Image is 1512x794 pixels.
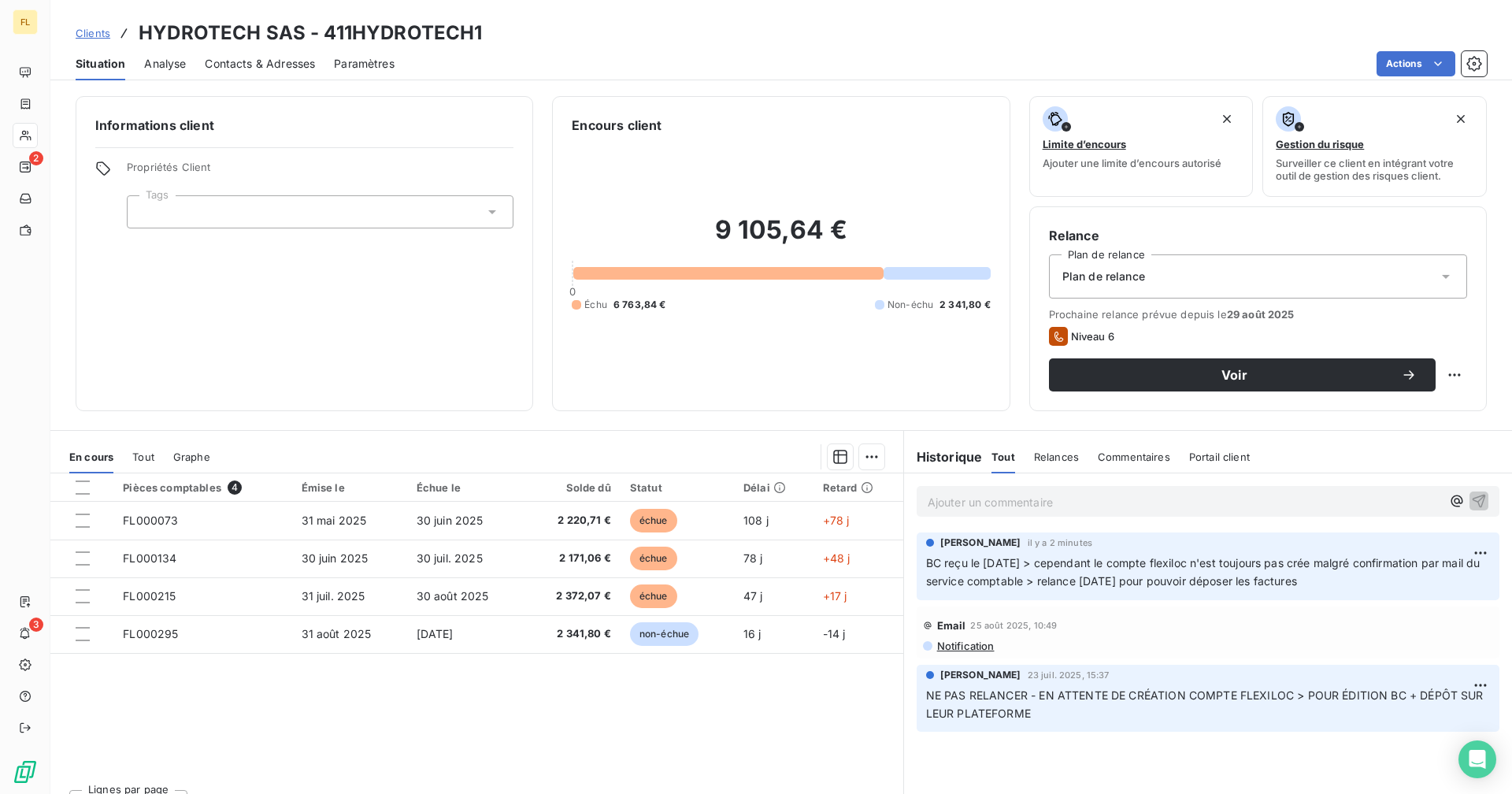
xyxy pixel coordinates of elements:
[1377,51,1455,76] button: Actions
[630,481,724,494] div: Statut
[535,551,611,566] span: 2 171,06 €
[970,621,1057,630] span: 25 août 2025, 10:49
[1071,330,1114,343] span: Niveau 6
[823,481,894,494] div: Retard
[123,627,178,640] span: FL000295
[76,27,110,39] span: Clients
[743,627,762,640] span: 16 j
[302,627,372,640] span: 31 août 2025
[1262,96,1487,197] button: Gestion du risqueSurveiller ce client en intégrant votre outil de gestion des risques client.
[123,551,176,565] span: FL000134
[1028,670,1110,680] span: 23 juil. 2025, 15:37
[1458,740,1496,778] div: Open Intercom Messenger
[572,116,661,135] h6: Encours client
[417,627,454,640] span: [DATE]
[904,447,983,466] h6: Historique
[228,480,242,495] span: 4
[29,151,43,165] span: 2
[926,556,1484,588] span: BC reçu le [DATE] > cependant le compte flexiloc n'est toujours pas crée malgré confirmation par ...
[572,214,990,262] h2: 9 105,64 €
[940,668,1021,682] span: [PERSON_NAME]
[123,589,176,603] span: FL000215
[140,205,153,219] input: Ajouter une valeur
[417,551,483,565] span: 30 juil. 2025
[888,298,933,312] span: Non-échu
[823,627,846,640] span: -14 j
[613,298,666,312] span: 6 763,84 €
[630,622,699,646] span: non-échue
[937,619,966,632] span: Email
[1029,96,1254,197] button: Limite d’encoursAjouter une limite d’encours autorisé
[823,514,850,527] span: +78 j
[139,19,482,47] h3: HYDROTECH SAS - 411HYDROTECH1
[936,640,995,652] span: Notification
[1049,358,1436,391] button: Voir
[76,25,110,41] a: Clients
[13,759,38,785] img: Logo LeanPay
[123,514,178,527] span: FL000073
[743,589,763,603] span: 47 j
[334,56,395,72] span: Paramètres
[417,481,516,494] div: Échue le
[630,547,677,570] span: échue
[1276,138,1364,150] span: Gestion du risque
[1276,157,1473,182] span: Surveiller ce client en intégrant votre outil de gestion des risques client.
[1043,157,1221,169] span: Ajouter une limite d’encours autorisé
[535,588,611,604] span: 2 372,07 €
[1034,451,1079,463] span: Relances
[630,509,677,532] span: échue
[29,618,43,632] span: 3
[302,589,365,603] span: 31 juil. 2025
[205,56,315,72] span: Contacts & Adresses
[1068,369,1401,381] span: Voir
[69,451,113,463] span: En cours
[95,116,513,135] h6: Informations client
[76,56,125,72] span: Situation
[940,536,1021,550] span: [PERSON_NAME]
[144,56,186,72] span: Analyse
[1049,226,1467,245] h6: Relance
[743,514,769,527] span: 108 j
[991,451,1015,463] span: Tout
[823,589,847,603] span: +17 j
[1098,451,1170,463] span: Commentaires
[1227,308,1295,321] span: 29 août 2025
[13,9,38,35] div: FL
[535,513,611,529] span: 2 220,71 €
[569,285,576,298] span: 0
[1062,269,1145,284] span: Plan de relance
[1049,308,1467,321] span: Prochaine relance prévue depuis le
[302,514,367,527] span: 31 mai 2025
[926,688,1487,720] span: NE PAS RELANCER - EN ATTENTE DE CRÉATION COMPTE FLEXILOC > POUR ÉDITION BC + DÉPÔT SUR LEUR PLATE...
[302,481,398,494] div: Émise le
[743,481,804,494] div: Délai
[1028,538,1092,547] span: il y a 2 minutes
[584,298,607,312] span: Échu
[302,551,369,565] span: 30 juin 2025
[132,451,154,463] span: Tout
[173,451,210,463] span: Graphe
[630,584,677,608] span: échue
[417,514,484,527] span: 30 juin 2025
[743,551,763,565] span: 78 j
[1189,451,1250,463] span: Portail client
[127,161,513,183] span: Propriétés Client
[535,481,611,494] div: Solde dû
[535,626,611,642] span: 2 341,80 €
[417,589,489,603] span: 30 août 2025
[939,298,991,312] span: 2 341,80 €
[1043,138,1126,150] span: Limite d’encours
[823,551,850,565] span: +48 j
[123,480,282,495] div: Pièces comptables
